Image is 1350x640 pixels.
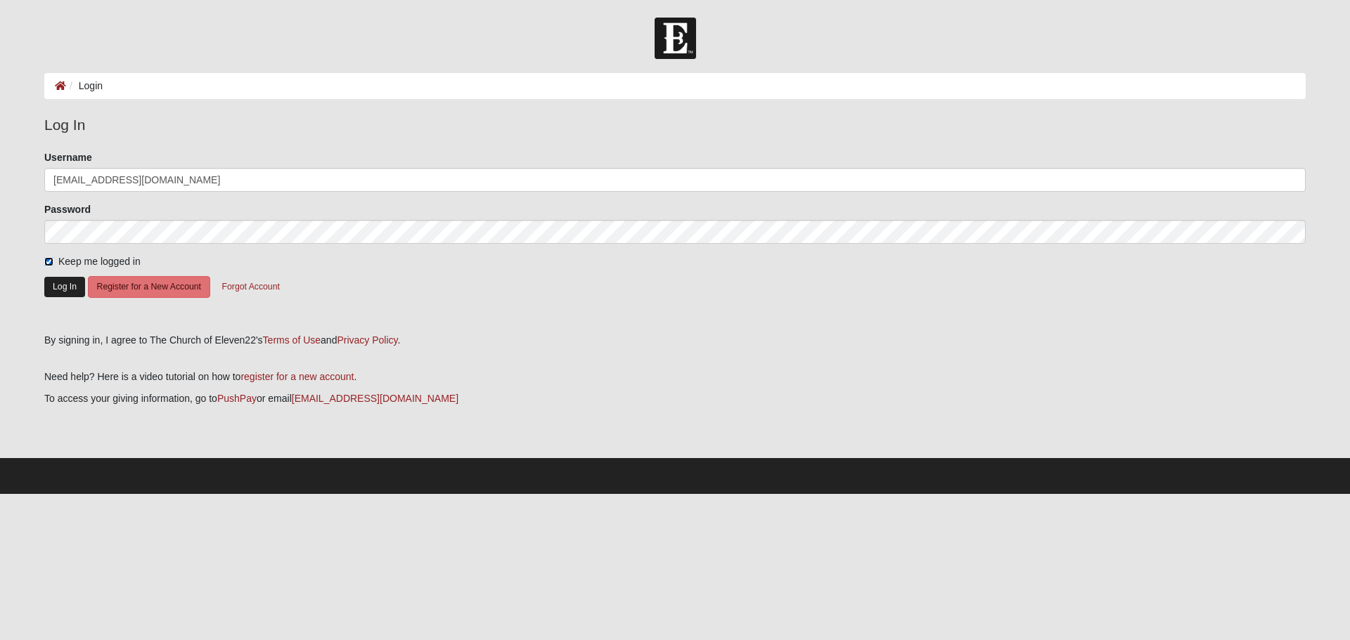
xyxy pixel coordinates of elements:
legend: Log In [44,114,1306,136]
span: Keep me logged in [58,256,141,267]
div: By signing in, I agree to The Church of Eleven22's and . [44,333,1306,348]
a: PushPay [217,393,257,404]
label: Password [44,202,91,216]
a: register for a new account [240,371,354,382]
li: Login [66,79,103,93]
a: Privacy Policy [337,334,397,346]
p: To access your giving information, go to or email [44,391,1306,406]
p: Need help? Here is a video tutorial on how to . [44,370,1306,384]
label: Username [44,150,92,164]
a: [EMAIL_ADDRESS][DOMAIN_NAME] [292,393,458,404]
button: Log In [44,277,85,297]
button: Forgot Account [213,276,289,298]
a: Terms of Use [263,334,321,346]
img: Church of Eleven22 Logo [655,18,696,59]
button: Register for a New Account [88,276,210,298]
input: Keep me logged in [44,257,53,266]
